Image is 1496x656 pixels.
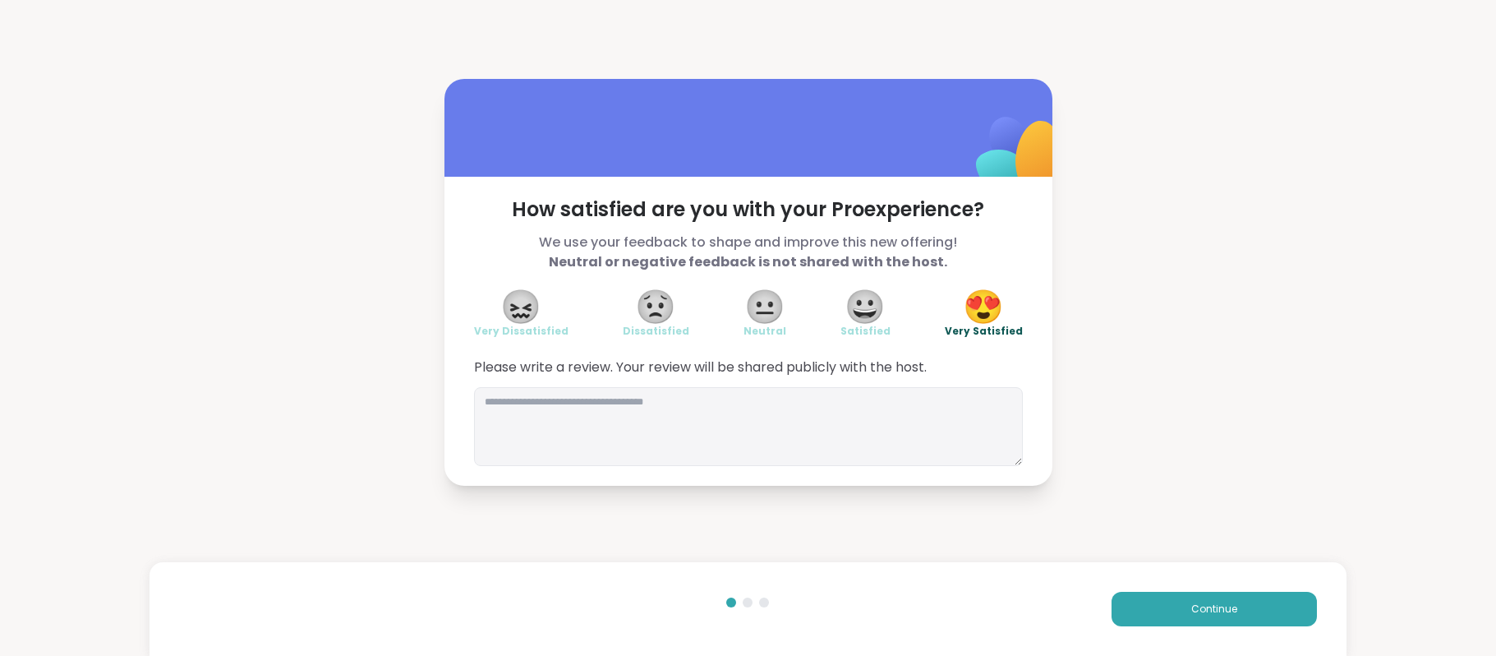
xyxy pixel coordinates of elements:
span: Very Satisfied [945,325,1023,338]
button: Continue [1112,592,1317,626]
span: Satisfied [840,325,891,338]
img: ShareWell Logomark [937,74,1101,238]
span: 😖 [500,292,541,321]
span: Please write a review. Your review will be shared publicly with the host. [474,358,1023,377]
span: 😍 [963,292,1004,321]
span: Continue [1191,602,1237,617]
span: How satisfied are you with your Pro experience? [474,196,1023,223]
span: Very Dissatisfied [474,325,568,338]
span: We use your feedback to shape and improve this new offering! [474,233,1023,272]
span: 😟 [635,292,676,321]
span: Neutral [743,325,786,338]
span: 😀 [845,292,886,321]
span: Dissatisfied [623,325,689,338]
b: Neutral or negative feedback is not shared with the host. [549,252,947,271]
span: 😐 [744,292,785,321]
